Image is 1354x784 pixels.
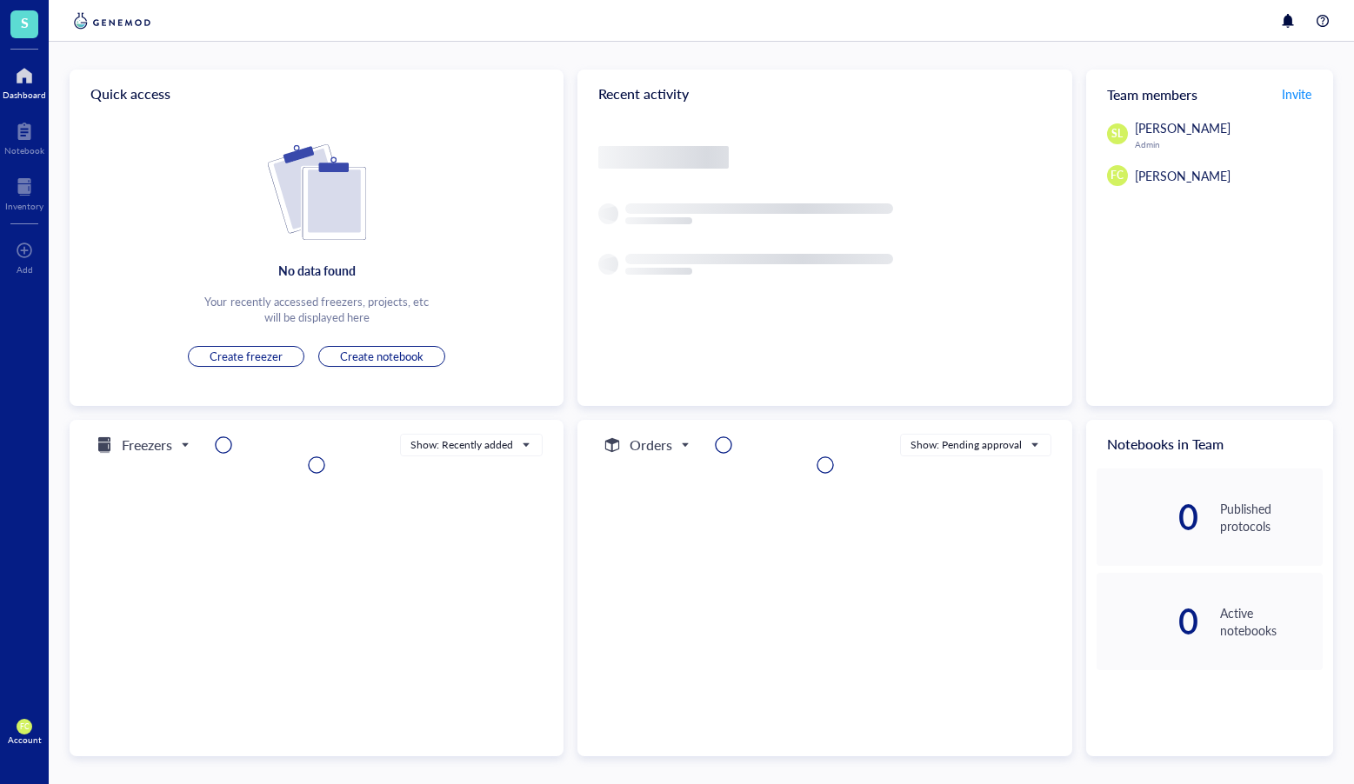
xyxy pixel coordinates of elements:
span: [PERSON_NAME] [1135,119,1231,136]
a: Notebook [4,117,44,156]
a: Inventory [5,173,43,211]
div: Account [8,734,42,745]
img: genemod-logo [70,10,155,31]
a: Dashboard [3,62,46,100]
div: Show: Pending approval [910,437,1022,453]
button: Invite [1281,80,1312,108]
span: FC [20,722,30,731]
div: Admin [1135,139,1323,149]
span: Create freezer [210,349,283,364]
div: 0 [1097,608,1199,635]
span: S [21,11,29,33]
div: Add [17,264,33,275]
h5: Freezers [122,435,172,455]
span: SL [1111,126,1123,142]
div: Published protocols [1220,500,1323,535]
div: No data found [278,261,356,280]
div: Active notebooks [1220,604,1323,639]
span: Create notebook [340,349,424,364]
div: Notebooks in Team [1086,420,1333,468]
div: Your recently accessed freezers, projects, etc will be displayed here [204,294,428,325]
div: Show: Recently added [410,437,513,453]
div: Notebook [4,145,44,156]
div: Recent activity [577,70,1071,118]
span: Invite [1282,85,1311,103]
div: Inventory [5,201,43,211]
span: [PERSON_NAME] [1135,167,1231,184]
div: Dashboard [3,90,46,100]
div: Team members [1086,70,1333,118]
button: Create freezer [188,346,304,367]
span: FC [1111,168,1124,183]
img: Cf+DiIyRRx+BTSbnYhsZzE9to3+AfuhVxcka4spAAAAAElFTkSuQmCC [268,144,366,240]
div: 0 [1097,503,1199,531]
button: Create notebook [318,346,445,367]
div: Quick access [70,70,564,118]
h5: Orders [630,435,672,455]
